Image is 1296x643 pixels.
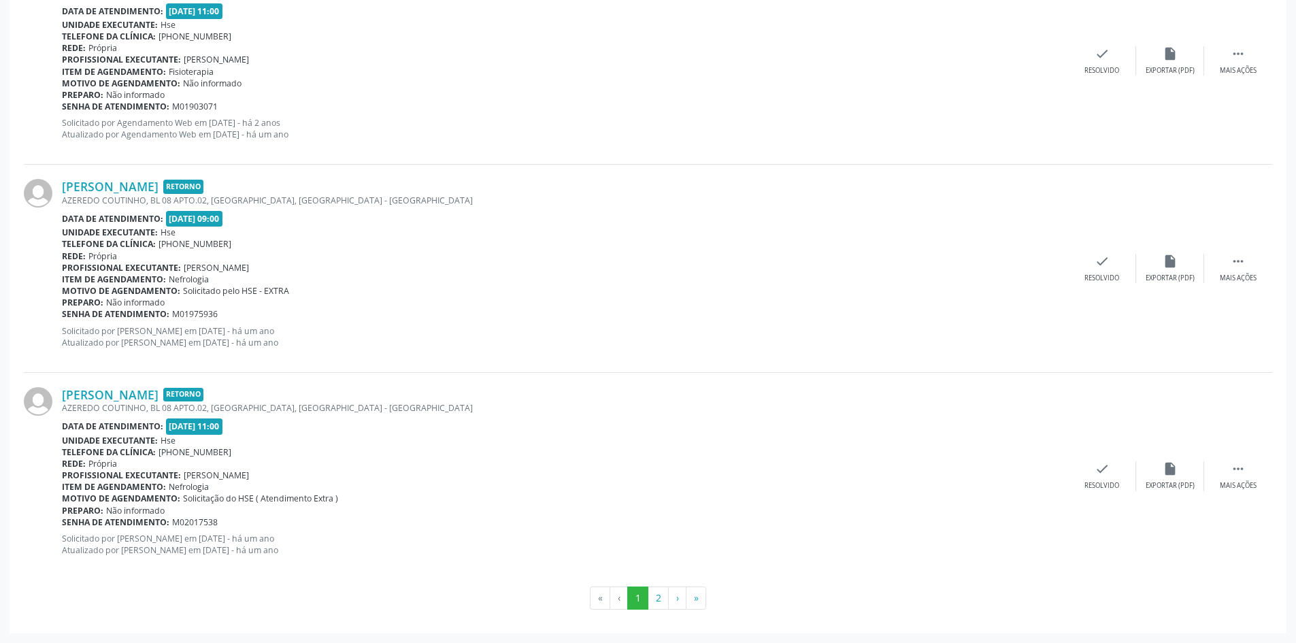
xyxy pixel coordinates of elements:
[1146,66,1195,76] div: Exportar (PDF)
[62,227,158,238] b: Unidade executante:
[62,195,1068,206] div: AZEREDO COUTINHO, BL 08 APTO.02, [GEOGRAPHIC_DATA], [GEOGRAPHIC_DATA] - [GEOGRAPHIC_DATA]
[184,469,249,481] span: [PERSON_NAME]
[172,308,218,320] span: M01975936
[62,421,163,432] b: Data de atendimento:
[172,101,218,112] span: M01903071
[62,89,103,101] b: Preparo:
[62,516,169,528] b: Senha de atendimento:
[1146,274,1195,283] div: Exportar (PDF)
[62,31,156,42] b: Telefone da clínica:
[1095,461,1110,476] i: check
[183,493,338,504] span: Solicitação do HSE ( Atendimento Extra )
[1146,481,1195,491] div: Exportar (PDF)
[62,325,1068,348] p: Solicitado por [PERSON_NAME] em [DATE] - há um ano Atualizado por [PERSON_NAME] em [DATE] - há um...
[88,458,117,469] span: Própria
[686,587,706,610] button: Go to last page
[1084,274,1119,283] div: Resolvido
[62,78,180,89] b: Motivo de agendamento:
[62,446,156,458] b: Telefone da clínica:
[166,418,223,434] span: [DATE] 11:00
[161,435,176,446] span: Hse
[648,587,669,610] button: Go to page 2
[88,42,117,54] span: Própria
[169,66,214,78] span: Fisioterapia
[1220,481,1257,491] div: Mais ações
[627,587,648,610] button: Go to page 1
[184,54,249,65] span: [PERSON_NAME]
[106,89,165,101] span: Não informado
[24,179,52,208] img: img
[1231,461,1246,476] i: 
[62,458,86,469] b: Rede:
[62,297,103,308] b: Preparo:
[184,262,249,274] span: [PERSON_NAME]
[62,505,103,516] b: Preparo:
[1084,481,1119,491] div: Resolvido
[159,446,231,458] span: [PHONE_NUMBER]
[62,42,86,54] b: Rede:
[62,533,1068,556] p: Solicitado por [PERSON_NAME] em [DATE] - há um ano Atualizado por [PERSON_NAME] em [DATE] - há um...
[183,285,289,297] span: Solicitado pelo HSE - EXTRA
[1163,46,1178,61] i: insert_drive_file
[1220,66,1257,76] div: Mais ações
[62,5,163,17] b: Data de atendimento:
[62,308,169,320] b: Senha de atendimento:
[62,250,86,262] b: Rede:
[62,469,181,481] b: Profissional executante:
[62,19,158,31] b: Unidade executante:
[161,19,176,31] span: Hse
[163,388,203,402] span: Retorno
[62,213,163,225] b: Data de atendimento:
[106,505,165,516] span: Não informado
[24,587,1272,610] ul: Pagination
[24,387,52,416] img: img
[183,78,242,89] span: Não informado
[1163,461,1178,476] i: insert_drive_file
[1231,46,1246,61] i: 
[169,274,209,285] span: Nefrologia
[106,297,165,308] span: Não informado
[1163,254,1178,269] i: insert_drive_file
[172,516,218,528] span: M02017538
[1095,254,1110,269] i: check
[62,66,166,78] b: Item de agendamento:
[1220,274,1257,283] div: Mais ações
[166,211,223,227] span: [DATE] 09:00
[668,587,686,610] button: Go to next page
[62,285,180,297] b: Motivo de agendamento:
[62,387,159,402] a: [PERSON_NAME]
[159,31,231,42] span: [PHONE_NUMBER]
[62,54,181,65] b: Profissional executante:
[62,179,159,194] a: [PERSON_NAME]
[62,493,180,504] b: Motivo de agendamento:
[62,117,1068,140] p: Solicitado por Agendamento Web em [DATE] - há 2 anos Atualizado por Agendamento Web em [DATE] - h...
[62,402,1068,414] div: AZEREDO COUTINHO, BL 08 APTO.02, [GEOGRAPHIC_DATA], [GEOGRAPHIC_DATA] - [GEOGRAPHIC_DATA]
[62,481,166,493] b: Item de agendamento:
[62,262,181,274] b: Profissional executante:
[62,274,166,285] b: Item de agendamento:
[161,227,176,238] span: Hse
[163,180,203,194] span: Retorno
[1084,66,1119,76] div: Resolvido
[62,101,169,112] b: Senha de atendimento:
[1231,254,1246,269] i: 
[88,250,117,262] span: Própria
[169,481,209,493] span: Nefrologia
[62,238,156,250] b: Telefone da clínica:
[159,238,231,250] span: [PHONE_NUMBER]
[166,3,223,19] span: [DATE] 11:00
[1095,46,1110,61] i: check
[62,435,158,446] b: Unidade executante:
